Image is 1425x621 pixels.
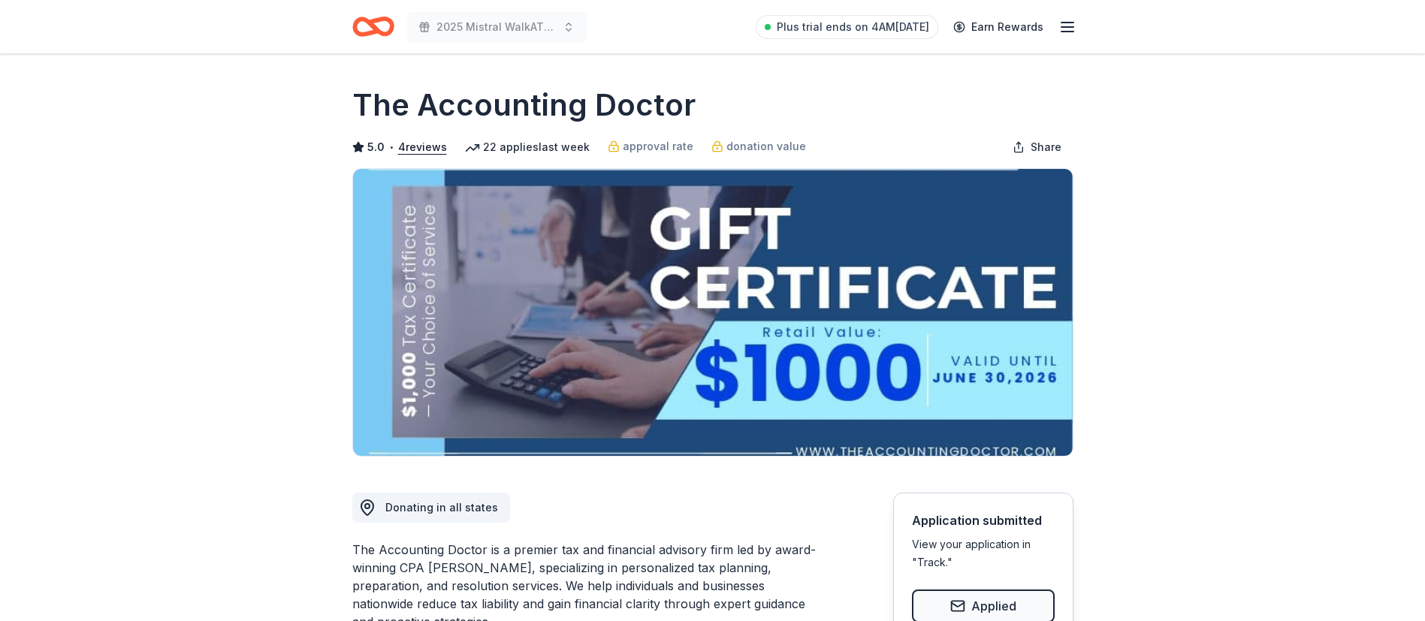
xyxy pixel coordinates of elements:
a: donation value [711,137,806,155]
button: Share [1001,132,1073,162]
span: Applied [971,596,1016,616]
span: Share [1031,138,1061,156]
div: Application submitted [912,511,1055,529]
span: Donating in all states [385,501,498,514]
div: 22 applies last week [465,138,590,156]
img: Image for The Accounting Doctor [353,169,1073,456]
span: donation value [726,137,806,155]
div: View your application in "Track." [912,535,1055,571]
span: Plus trial ends on 4AM[DATE] [777,18,929,36]
button: 4reviews [398,138,447,156]
a: Plus trial ends on 4AM[DATE] [756,15,938,39]
a: Earn Rewards [944,14,1052,41]
span: approval rate [623,137,693,155]
span: • [388,141,394,153]
a: Home [352,9,394,44]
span: 5.0 [367,138,385,156]
span: 2025 Mistral WalkAThon & Silent Auction [436,18,557,36]
button: 2025 Mistral WalkAThon & Silent Auction [406,12,587,42]
h1: The Accounting Doctor [352,84,696,126]
a: approval rate [608,137,693,155]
